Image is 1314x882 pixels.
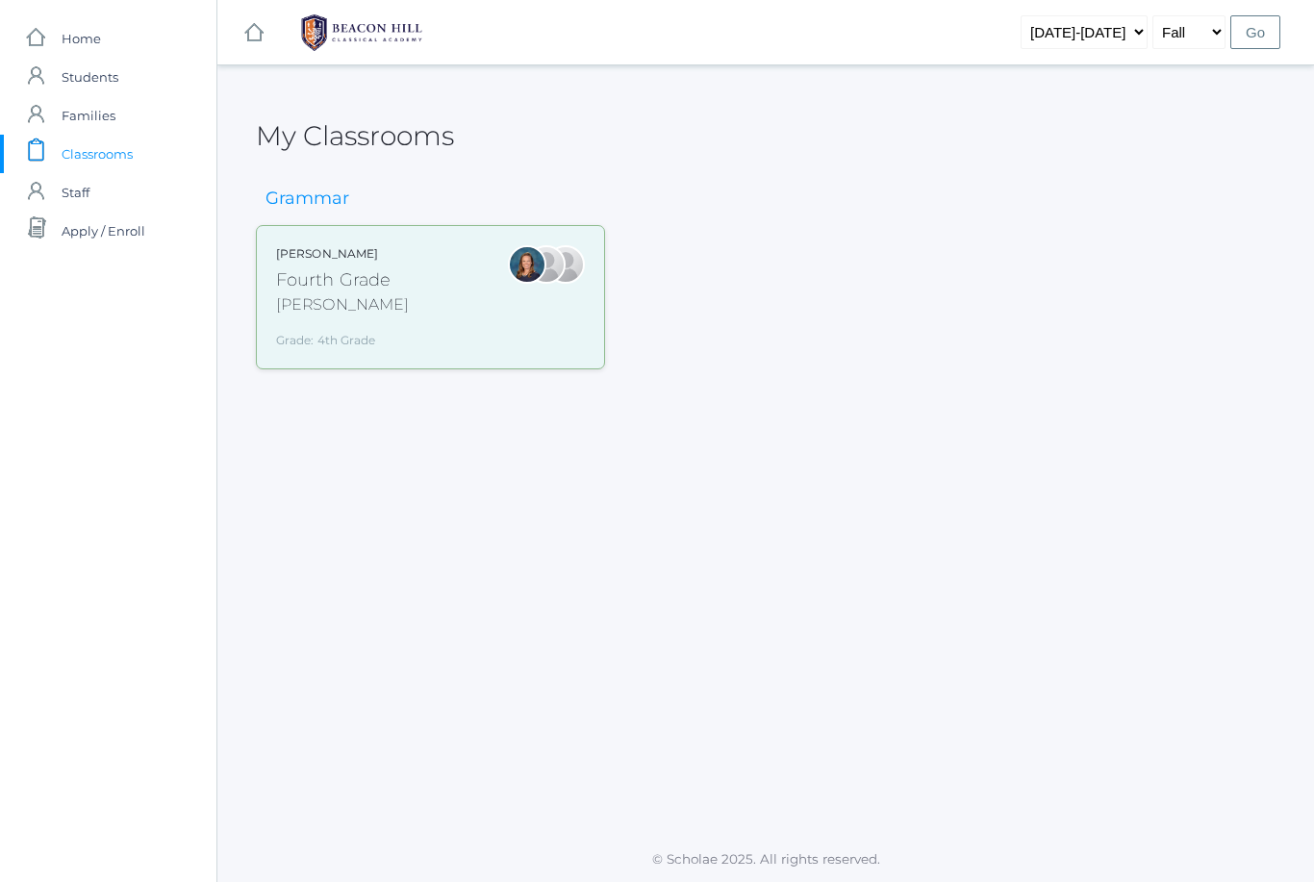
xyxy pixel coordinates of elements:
[276,324,409,349] div: Grade: 4th Grade
[256,189,359,209] h3: Grammar
[276,293,409,316] div: [PERSON_NAME]
[527,245,566,284] div: Lydia Chaffin
[62,135,133,173] span: Classrooms
[546,245,585,284] div: Heather Porter
[62,173,89,212] span: Staff
[62,19,101,58] span: Home
[508,245,546,284] div: Ellie Bradley
[1230,15,1280,49] input: Go
[62,212,145,250] span: Apply / Enroll
[256,121,454,151] h2: My Classrooms
[290,9,434,57] img: 1_BHCALogos-05.png
[276,245,409,263] div: [PERSON_NAME]
[62,58,118,96] span: Students
[62,96,115,135] span: Families
[217,849,1314,869] p: © Scholae 2025. All rights reserved.
[276,267,409,293] div: Fourth Grade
